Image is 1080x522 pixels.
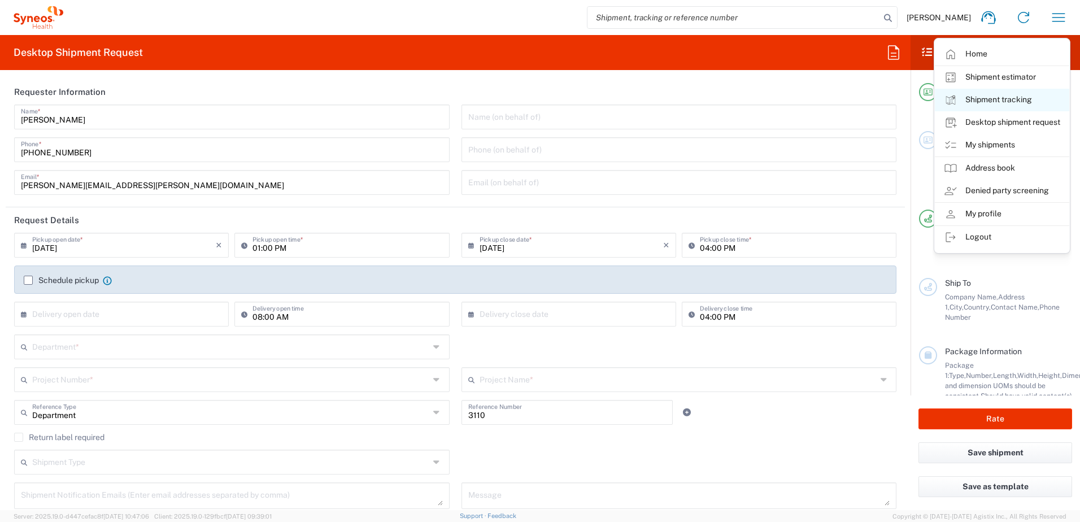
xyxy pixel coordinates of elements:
button: Save as template [918,476,1072,497]
span: Width, [1017,371,1038,380]
a: Home [935,43,1069,66]
a: Address book [935,157,1069,180]
a: My profile [935,203,1069,225]
span: Ship To [945,279,971,288]
span: Client: 2025.19.0-129fbcf [154,513,272,520]
a: Logout [935,226,1069,249]
h2: Request Details [14,215,79,226]
h2: Requester Information [14,86,106,98]
span: Length, [993,371,1017,380]
i: × [216,236,222,254]
span: Height, [1038,371,1062,380]
span: Company Name, [945,293,998,301]
button: Save shipment [918,442,1072,463]
span: [PERSON_NAME] [907,12,971,23]
label: Return label required [14,433,104,442]
a: Denied party screening [935,180,1069,202]
a: Add Reference [679,404,695,420]
button: Rate [918,408,1072,429]
span: [DATE] 10:47:06 [103,513,149,520]
a: Desktop shipment request [935,111,1069,134]
span: Type, [949,371,966,380]
i: × [663,236,669,254]
h2: Desktop Shipment Request [14,46,143,59]
span: City, [950,303,964,311]
h2: Shipment Checklist [921,46,1035,59]
a: My shipments [935,134,1069,156]
input: Shipment, tracking or reference number [587,7,880,28]
a: Support [460,512,488,519]
span: Copyright © [DATE]-[DATE] Agistix Inc., All Rights Reserved [892,511,1066,521]
a: Shipment estimator [935,66,1069,89]
span: Contact Name, [991,303,1039,311]
a: Shipment tracking [935,89,1069,111]
span: Number, [966,371,993,380]
span: Country, [964,303,991,311]
a: Feedback [487,512,516,519]
span: Package Information [945,347,1022,356]
span: [DATE] 09:39:01 [226,513,272,520]
span: Should have valid content(s) [981,391,1072,400]
label: Schedule pickup [24,276,99,285]
span: Server: 2025.19.0-d447cefac8f [14,513,149,520]
span: Package 1: [945,361,974,380]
